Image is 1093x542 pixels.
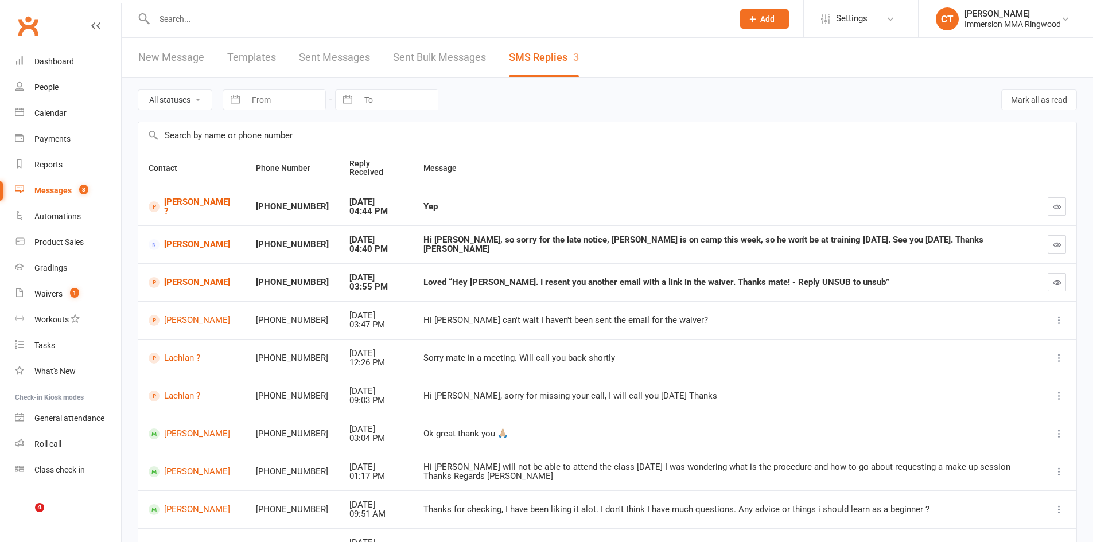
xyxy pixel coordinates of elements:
div: 12:26 PM [349,358,403,368]
div: 04:44 PM [349,206,403,216]
input: To [358,90,438,110]
a: Clubworx [14,11,42,40]
a: Lachlan ? [149,391,235,401]
button: Add [740,9,789,29]
div: Yep [423,202,1027,212]
a: [PERSON_NAME] [149,504,235,515]
a: SMS Replies3 [509,38,579,77]
div: 03:47 PM [349,320,403,330]
div: 09:03 PM [349,396,403,405]
iframe: Intercom live chat [11,503,39,531]
div: Tasks [34,341,55,350]
div: [PHONE_NUMBER] [256,240,329,249]
div: Class check-in [34,465,85,474]
div: 04:40 PM [349,244,403,254]
a: [PERSON_NAME] ? [149,197,235,216]
div: What's New [34,366,76,376]
a: Roll call [15,431,121,457]
a: Calendar [15,100,121,126]
div: [DATE] [349,387,403,396]
th: Message [413,149,1037,188]
div: [DATE] [349,273,403,283]
span: Settings [836,6,868,32]
a: [PERSON_NAME] [149,466,235,477]
div: Roll call [34,439,61,449]
input: Search by name or phone number [138,122,1076,149]
a: Tasks [15,333,121,358]
div: Ok great thank you 🙏🏼 [423,429,1027,439]
div: Messages [34,186,72,195]
div: 01:17 PM [349,471,403,481]
div: [PHONE_NUMBER] [256,353,329,363]
div: Hi [PERSON_NAME] can't wait I haven't been sent the email for the waiver? [423,315,1027,325]
div: Gradings [34,263,67,272]
div: Product Sales [34,237,84,247]
a: People [15,75,121,100]
div: Hi [PERSON_NAME] will not be able to attend the class [DATE] I was wondering what is the procedur... [423,462,1027,481]
a: [PERSON_NAME] [149,277,235,288]
div: Hi [PERSON_NAME], so sorry for the late notice, [PERSON_NAME] is on camp this week, so he won't b... [423,235,1027,254]
input: From [246,90,325,110]
th: Reply Received [339,149,413,188]
th: Phone Number [246,149,339,188]
div: [PHONE_NUMBER] [256,391,329,401]
div: General attendance [34,414,104,423]
div: Hi [PERSON_NAME], sorry for missing your call, I will call you [DATE] Thanks [423,391,1027,401]
div: Waivers [34,289,63,298]
span: 3 [79,185,88,194]
div: [DATE] [349,349,403,358]
a: Dashboard [15,49,121,75]
span: Add [760,14,775,24]
div: [PHONE_NUMBER] [256,467,329,477]
div: [PERSON_NAME] [964,9,1061,19]
a: Payments [15,126,121,152]
a: New Message [138,38,204,77]
div: CT [936,7,959,30]
div: [DATE] [349,311,403,321]
div: Sorry mate in a meeting. Will call you back shortly [423,353,1027,363]
div: Dashboard [34,57,74,66]
div: 03:55 PM [349,282,403,292]
a: Gradings [15,255,121,281]
a: Workouts [15,307,121,333]
div: [PHONE_NUMBER] [256,505,329,514]
div: Thanks for checking, I have been liking it alot. I don't think I have much questions. Any advice ... [423,505,1027,514]
button: Mark all as read [1001,89,1077,110]
a: [PERSON_NAME] [149,315,235,326]
span: 1 [70,288,79,298]
div: Workouts [34,315,69,324]
div: [DATE] [349,500,403,510]
span: 4 [35,503,44,512]
div: 3 [573,51,579,63]
div: Automations [34,212,81,221]
div: [DATE] [349,197,403,207]
div: Payments [34,134,71,143]
div: [DATE] [349,235,403,245]
div: [PHONE_NUMBER] [256,278,329,287]
a: [PERSON_NAME] [149,239,235,250]
a: Class kiosk mode [15,457,121,483]
div: [PHONE_NUMBER] [256,315,329,325]
a: Automations [15,204,121,229]
div: 09:51 AM [349,509,403,519]
div: [PHONE_NUMBER] [256,429,329,439]
a: Product Sales [15,229,121,255]
a: Templates [227,38,276,77]
a: Waivers 1 [15,281,121,307]
div: Immersion MMA Ringwood [964,19,1061,29]
div: Loved “Hey [PERSON_NAME]. I resent you another email with a link in the waiver. Thanks mate! - Re... [423,278,1027,287]
a: [PERSON_NAME] [149,428,235,439]
a: Sent Bulk Messages [393,38,486,77]
div: People [34,83,59,92]
div: 03:04 PM [349,434,403,443]
a: Sent Messages [299,38,370,77]
a: Reports [15,152,121,178]
a: General attendance kiosk mode [15,405,121,431]
div: Reports [34,160,63,169]
div: [PHONE_NUMBER] [256,202,329,212]
div: [DATE] [349,424,403,434]
a: Lachlan ? [149,353,235,364]
th: Contact [138,149,246,188]
input: Search... [151,11,725,27]
a: What's New [15,358,121,384]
